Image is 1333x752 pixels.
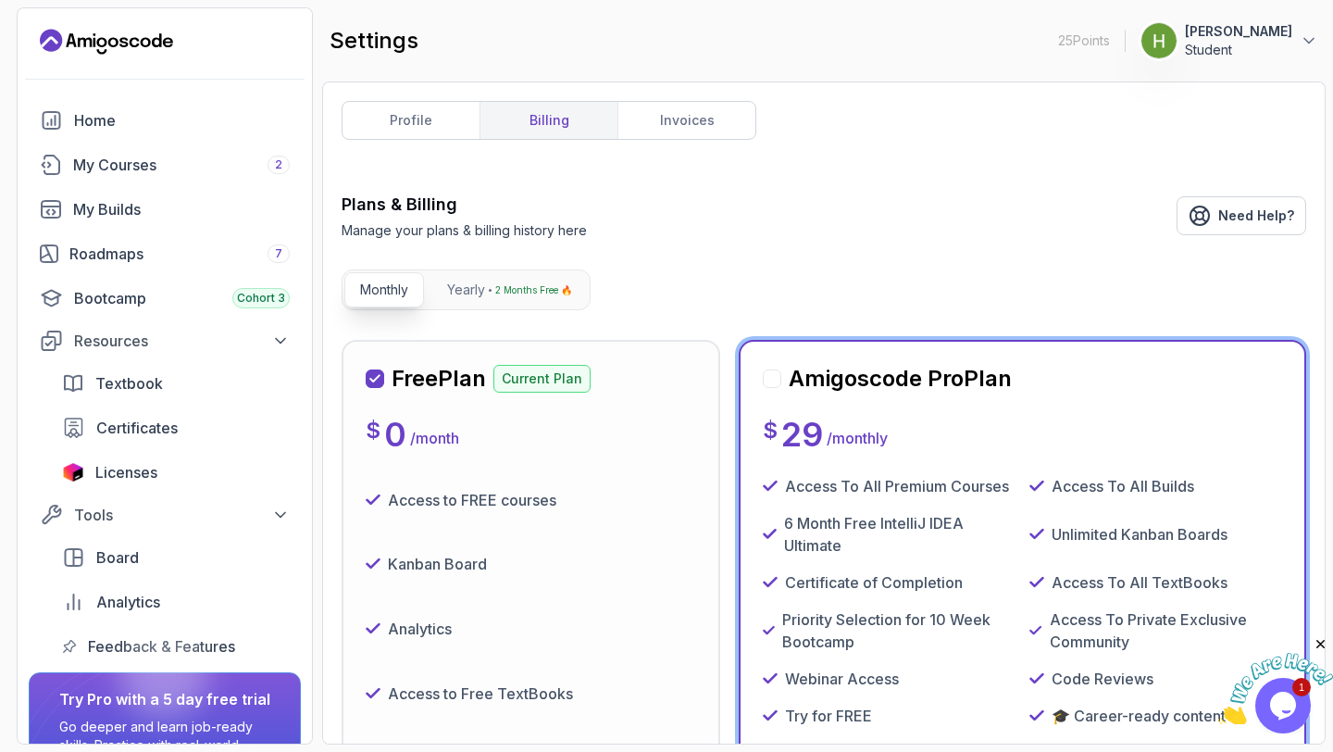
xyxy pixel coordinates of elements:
p: Code Reviews [1052,668,1153,690]
img: user profile image [1141,23,1177,58]
p: Priority Selection for 10 Week Bootcamp [782,608,1015,653]
a: analytics [51,583,301,620]
p: 29 [781,416,823,453]
h3: Plans & Billing [342,192,587,218]
p: Access To All Builds [1052,475,1194,497]
p: Certificate of Completion [785,571,963,594]
span: Certificates [96,417,178,439]
p: Analytics [388,618,452,640]
p: Access To Private Exclusive Community [1050,608,1282,653]
p: 2 Months Free 🔥 [495,281,572,299]
button: user profile image[PERSON_NAME]Student [1140,22,1318,59]
h2: Amigoscode Pro Plan [789,364,1012,394]
p: 25 Points [1058,31,1110,50]
a: invoices [617,102,755,139]
a: textbook [51,365,301,402]
a: billing [480,102,617,139]
span: Analytics [96,591,160,613]
img: jetbrains icon [62,463,84,482]
a: feedback [51,628,301,665]
div: Resources [74,330,290,352]
p: / monthly [827,427,888,449]
p: Monthly [360,281,408,299]
a: certificates [51,409,301,446]
span: Textbook [95,372,163,395]
p: 6 Month Free IntelliJ IDEA Ultimate [784,512,1015,557]
p: 🎓 Career-ready content [1052,705,1226,727]
p: $ [763,416,778,445]
a: Need Help? [1177,196,1306,235]
a: builds [29,191,301,228]
p: 0 [384,416,406,453]
p: Access To All TextBooks [1052,571,1227,594]
button: Resources [29,324,301,357]
a: courses [29,146,301,183]
a: Landing page [40,27,173,56]
p: [PERSON_NAME] [1185,22,1292,41]
p: Current Plan [493,365,591,393]
span: 2 [275,157,282,172]
a: licenses [51,454,301,491]
p: Access to Free TextBooks [388,683,573,705]
h2: settings [330,26,418,56]
iframe: chat widget [1218,636,1333,724]
p: Manage your plans & billing history here [342,221,587,240]
button: Tools [29,498,301,532]
button: Yearly2 Months Free 🔥 [431,272,588,307]
span: Board [96,546,139,569]
a: home [29,102,301,139]
button: Monthly [344,272,424,307]
p: Student [1185,41,1292,59]
p: Access to FREE courses [388,489,556,511]
div: Tools [74,504,290,526]
p: Try for FREE [785,705,872,727]
p: Unlimited Kanban Boards [1052,523,1227,545]
div: My Builds [73,198,290,220]
span: Licenses [95,461,157,483]
h2: Free Plan [392,364,486,394]
span: Need Help? [1218,207,1294,225]
div: Roadmaps [69,243,290,265]
a: profile [343,102,480,139]
div: Bootcamp [74,287,290,309]
div: Home [74,109,290,132]
a: bootcamp [29,280,301,317]
span: Cohort 3 [237,291,285,306]
p: Yearly [447,281,485,299]
p: / month [410,427,459,449]
span: 7 [275,246,282,261]
a: roadmaps [29,235,301,272]
p: Webinar Access [785,668,899,690]
a: board [51,539,301,576]
p: Access To All Premium Courses [785,475,1009,497]
p: Kanban Board [388,553,487,575]
span: Feedback & Features [88,635,235,658]
div: My Courses [73,154,290,176]
p: $ [366,416,380,445]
